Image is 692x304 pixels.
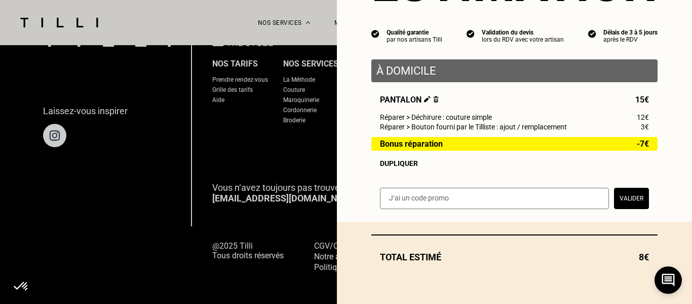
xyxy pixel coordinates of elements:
[380,188,609,209] input: J‘ai un code promo
[387,36,442,43] div: par nos artisans Tilli
[380,159,649,167] div: Dupliquer
[424,96,431,103] img: Éditer
[433,96,439,103] img: Supprimer
[603,29,658,36] div: Délais de 3 à 5 jours
[614,188,649,209] button: Valider
[467,29,475,38] img: icon list info
[641,123,649,131] span: 3€
[380,140,443,148] span: Bonus réparation
[380,95,439,105] span: Pantalon
[637,140,649,148] span: -7€
[588,29,596,38] img: icon list info
[380,123,567,131] span: Réparer > Bouton fourni par le Tilliste : ajout / remplacement
[371,252,658,262] div: Total estimé
[376,64,652,77] p: À domicile
[380,113,492,121] span: Réparer > Déchirure : couture simple
[639,252,649,262] span: 8€
[371,29,379,38] img: icon list info
[387,29,442,36] div: Qualité garantie
[603,36,658,43] div: après le RDV
[482,29,564,36] div: Validation du devis
[482,36,564,43] div: lors du RDV avec votre artisan
[637,113,649,121] span: 12€
[635,95,649,105] span: 15€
